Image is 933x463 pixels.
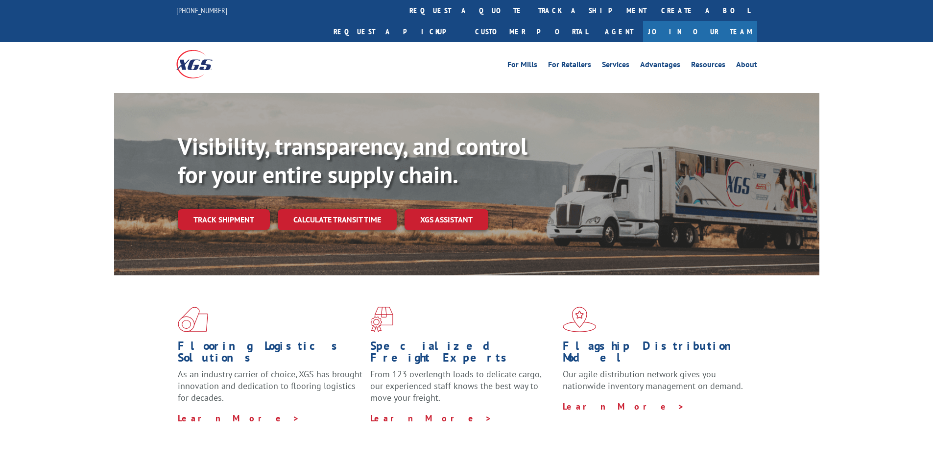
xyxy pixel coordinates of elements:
p: From 123 overlength loads to delicate cargo, our experienced staff knows the best way to move you... [370,368,555,412]
a: Learn More > [178,413,300,424]
a: Services [602,61,629,72]
a: Calculate transit time [278,209,397,230]
img: xgs-icon-total-supply-chain-intelligence-red [178,307,208,332]
a: About [736,61,757,72]
h1: Flagship Distribution Model [563,340,748,368]
span: Our agile distribution network gives you nationwide inventory management on demand. [563,368,743,391]
img: xgs-icon-flagship-distribution-model-red [563,307,597,332]
a: For Retailers [548,61,591,72]
img: xgs-icon-focused-on-flooring-red [370,307,393,332]
h1: Flooring Logistics Solutions [178,340,363,368]
a: [PHONE_NUMBER] [176,5,227,15]
a: Resources [691,61,725,72]
a: Agent [595,21,643,42]
b: Visibility, transparency, and control for your entire supply chain. [178,131,527,190]
a: Request a pickup [326,21,468,42]
a: Learn More > [370,413,492,424]
a: XGS ASSISTANT [405,209,488,230]
a: For Mills [507,61,537,72]
a: Customer Portal [468,21,595,42]
a: Advantages [640,61,680,72]
a: Join Our Team [643,21,757,42]
a: Track shipment [178,209,270,230]
h1: Specialized Freight Experts [370,340,555,368]
span: As an industry carrier of choice, XGS has brought innovation and dedication to flooring logistics... [178,368,362,403]
a: Learn More > [563,401,685,412]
